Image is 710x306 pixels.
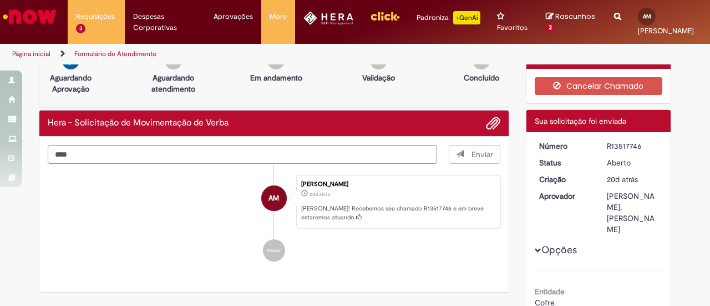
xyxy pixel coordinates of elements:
b: Entidade [535,287,565,297]
span: Aprovações [214,11,253,22]
textarea: Digite sua mensagem aqui... [48,145,437,163]
p: [PERSON_NAME]! Recebemos seu chamado R13517746 e em breve estaremos atuando. [301,204,494,222]
button: Cancelar Chamado [535,77,663,95]
p: Aguardando Aprovação [44,72,98,94]
ul: Histórico de tíquete [48,164,500,273]
img: ServiceNow [1,6,58,28]
span: AM [268,185,279,212]
p: Concluído [464,72,499,83]
dt: Criação [531,174,599,185]
div: Ana Clara Moraes Manso [261,185,287,211]
span: AM [643,13,651,20]
p: Em andamento [250,72,302,83]
dt: Aprovador [531,190,599,202]
span: Favoritos [497,22,528,33]
button: Adicionar anexos [486,116,500,131]
span: Rascunhos [555,11,595,22]
span: 3 [76,24,85,33]
a: Rascunhos [546,12,598,32]
span: 2 [546,23,556,33]
div: Aberto [607,157,658,168]
span: 20d atrás [310,191,330,198]
img: HeraLogo.png [303,11,354,25]
dt: Número [531,141,599,152]
time: 10/09/2025 18:39:54 [310,191,330,198]
div: [PERSON_NAME] [301,181,494,188]
span: Despesas Corporativas [133,11,197,33]
time: 10/09/2025 18:39:54 [607,174,638,184]
p: +GenAi [453,11,480,24]
ul: Trilhas de página [8,44,465,64]
a: Página inicial [12,49,50,58]
p: Aguardando atendimento [146,72,200,94]
span: Requisições [76,11,115,22]
dt: Status [531,157,599,168]
img: click_logo_yellow_360x200.png [370,8,400,24]
span: [PERSON_NAME] [638,26,694,36]
div: Padroniza [417,11,480,24]
div: R13517746 [607,141,658,152]
p: Validação [362,72,395,83]
span: Sua solicitação foi enviada [535,116,626,126]
span: More [270,11,287,22]
h2: Hera - Solicitação de Movimentação de Verba Histórico de tíquete [48,118,229,128]
span: 20d atrás [607,174,638,184]
a: Formulário de Atendimento [74,49,156,58]
div: [PERSON_NAME], [PERSON_NAME] [607,190,658,235]
div: 10/09/2025 18:39:54 [607,174,658,185]
li: Ana Clara Moraes Manso [48,175,500,228]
